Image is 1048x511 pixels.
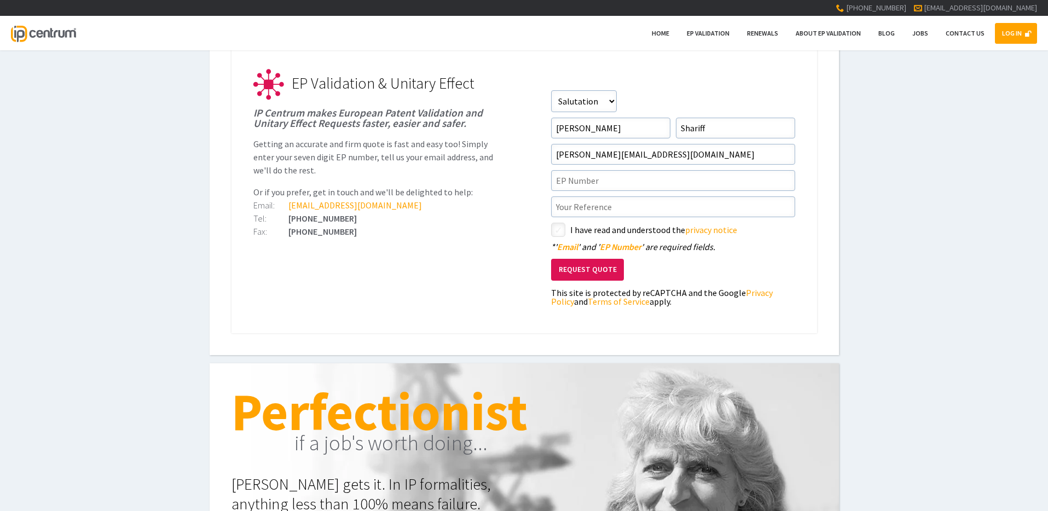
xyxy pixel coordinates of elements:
a: Home [645,23,676,44]
a: [EMAIL_ADDRESS][DOMAIN_NAME] [924,3,1037,13]
a: EP Validation [680,23,737,44]
span: [PHONE_NUMBER] [846,3,906,13]
input: Surname [676,118,795,138]
label: I have read and understood the [570,223,795,237]
a: IP Centrum [11,16,76,50]
span: EP Number [600,241,641,252]
p: Or if you prefer, get in touch and we'll be delighted to help: [253,185,497,199]
a: Jobs [905,23,935,44]
div: [PHONE_NUMBER] [253,214,497,223]
span: Home [652,29,669,37]
span: Blog [878,29,895,37]
span: EP Validation & Unitary Effect [292,73,474,93]
a: [EMAIL_ADDRESS][DOMAIN_NAME] [288,200,422,211]
span: Jobs [912,29,928,37]
p: Getting an accurate and firm quote is fast and easy too! Simply enter your seven digit EP number,... [253,137,497,177]
input: EP Number [551,170,795,191]
a: Contact Us [939,23,992,44]
div: Tel: [253,214,288,223]
div: [PHONE_NUMBER] [253,227,497,236]
a: LOG IN [995,23,1037,44]
input: Your Reference [551,196,795,217]
button: Request Quote [551,259,624,281]
h1: IP Centrum makes European Patent Validation and Unitary Effect Requests faster, easier and safer. [253,108,497,129]
a: Privacy Policy [551,287,773,307]
div: Email: [253,201,288,210]
div: Fax: [253,227,288,236]
h2: if a job's worth doing... [294,427,817,459]
a: About EP Validation [789,23,868,44]
span: Renewals [747,29,778,37]
input: First Name [551,118,670,138]
span: EP Validation [687,29,729,37]
a: Blog [871,23,902,44]
span: Email [557,241,578,252]
span: About EP Validation [796,29,861,37]
input: Email [551,144,795,165]
label: styled-checkbox [551,223,565,237]
a: Terms of Service [588,296,650,307]
a: Renewals [740,23,785,44]
div: ' ' and ' ' are required fields. [551,242,795,251]
span: Contact Us [946,29,985,37]
h1: Perfectionist [231,385,817,438]
div: This site is protected by reCAPTCHA and the Google and apply. [551,288,795,306]
a: privacy notice [685,224,737,235]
